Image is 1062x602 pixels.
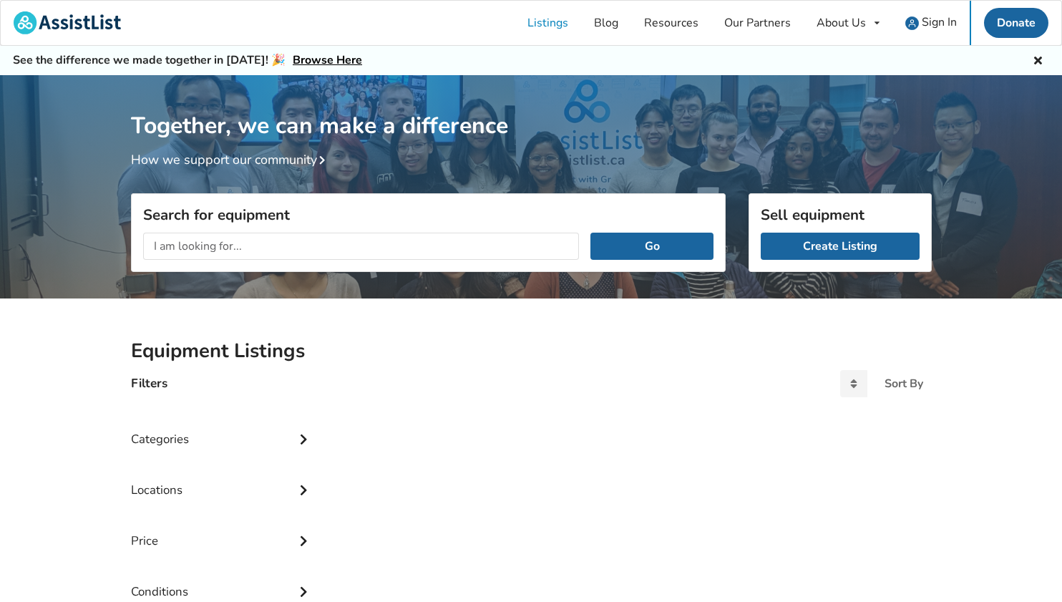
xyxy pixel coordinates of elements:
[711,1,804,45] a: Our Partners
[590,233,713,260] button: Go
[984,8,1048,38] a: Donate
[293,52,362,68] a: Browse Here
[143,233,580,260] input: I am looking for...
[761,233,920,260] a: Create Listing
[131,505,314,555] div: Price
[885,378,923,389] div: Sort By
[131,403,314,454] div: Categories
[892,1,970,45] a: user icon Sign In
[131,75,932,140] h1: Together, we can make a difference
[131,375,167,392] h4: Filters
[143,205,713,224] h3: Search for equipment
[631,1,711,45] a: Resources
[131,151,331,168] a: How we support our community
[515,1,581,45] a: Listings
[905,16,919,30] img: user icon
[131,454,314,505] div: Locations
[581,1,631,45] a: Blog
[922,14,957,30] span: Sign In
[131,339,932,364] h2: Equipment Listings
[761,205,920,224] h3: Sell equipment
[13,53,362,68] h5: See the difference we made together in [DATE]! 🎉
[14,11,121,34] img: assistlist-logo
[817,17,866,29] div: About Us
